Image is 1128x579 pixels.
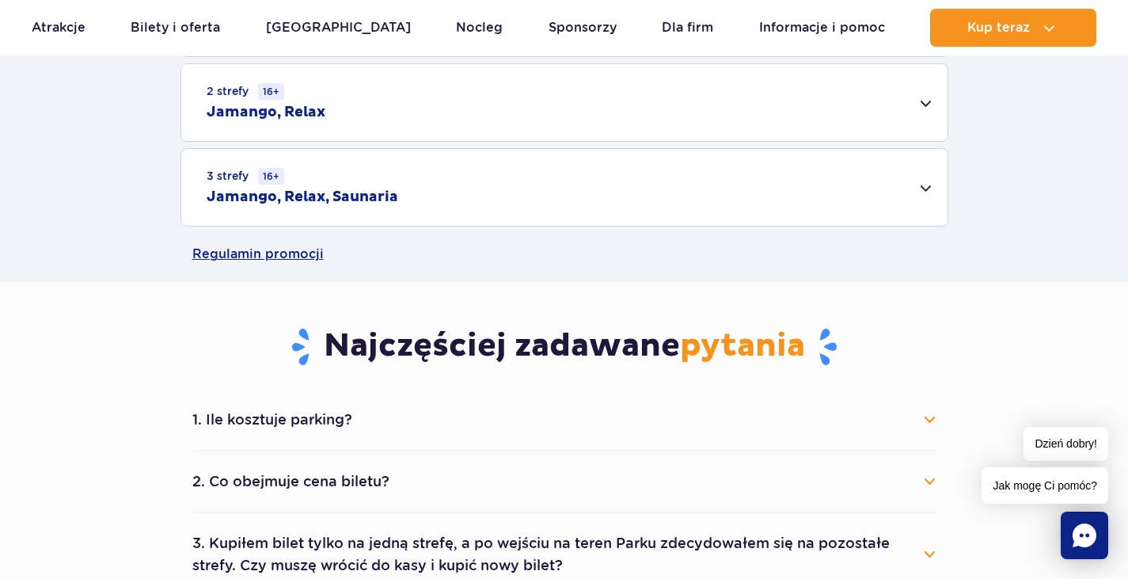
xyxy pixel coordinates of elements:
[207,168,284,185] small: 3 strefy
[759,9,885,47] a: Informacje i pomoc
[967,21,1030,35] span: Kup teraz
[1061,512,1108,559] div: Chat
[207,103,325,122] h2: Jamango, Relax
[258,168,284,185] small: 16+
[207,188,398,207] h2: Jamango, Relax, Saunaria
[266,9,411,47] a: [GEOGRAPHIC_DATA]
[192,464,936,499] button: 2. Co obejmuje cena biletu?
[662,9,713,47] a: Dla firm
[1024,427,1108,461] span: Dzień dobry!
[549,9,617,47] a: Sponsorzy
[456,9,503,47] a: Nocleg
[680,326,805,366] span: pytania
[192,227,936,282] a: Regulamin promocji
[982,467,1108,504] span: Jak mogę Ci pomóc?
[930,9,1096,47] button: Kup teraz
[192,402,936,437] button: 1. Ile kosztuje parking?
[207,83,284,100] small: 2 strefy
[32,9,85,47] a: Atrakcje
[192,326,936,368] h3: Najczęściej zadawane
[258,83,284,100] small: 16+
[131,9,220,47] a: Bilety i oferta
